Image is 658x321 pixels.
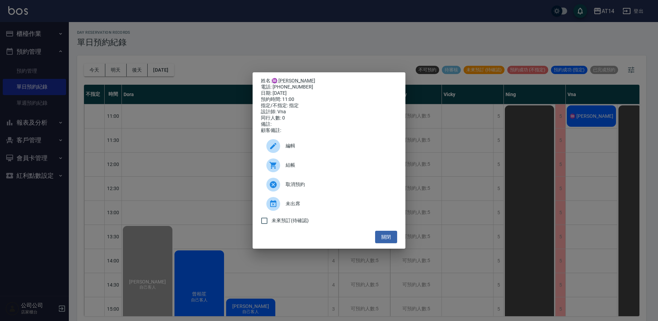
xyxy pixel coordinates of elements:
div: 編輯 [261,136,397,156]
span: 取消預約 [286,181,392,188]
div: 電話: [PHONE_NUMBER] [261,84,397,90]
div: 設計師: Vna [261,109,397,115]
div: 日期: [DATE] [261,90,397,96]
a: 結帳 [261,156,397,175]
button: 關閉 [375,231,397,244]
div: 預約時間: 11:00 [261,96,397,103]
div: 指定/不指定: 指定 [261,103,397,109]
div: 取消預約 [261,175,397,194]
div: 未出席 [261,194,397,214]
span: 未出席 [286,200,392,207]
div: 同行人數: 0 [261,115,397,121]
div: 顧客備註: [261,127,397,134]
p: 姓名: [261,78,397,84]
a: ♒ [PERSON_NAME] [272,78,315,83]
span: 編輯 [286,142,392,149]
span: 結帳 [286,162,392,169]
div: 備註: [261,121,397,127]
span: 未來預訂(待確認) [272,217,309,224]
